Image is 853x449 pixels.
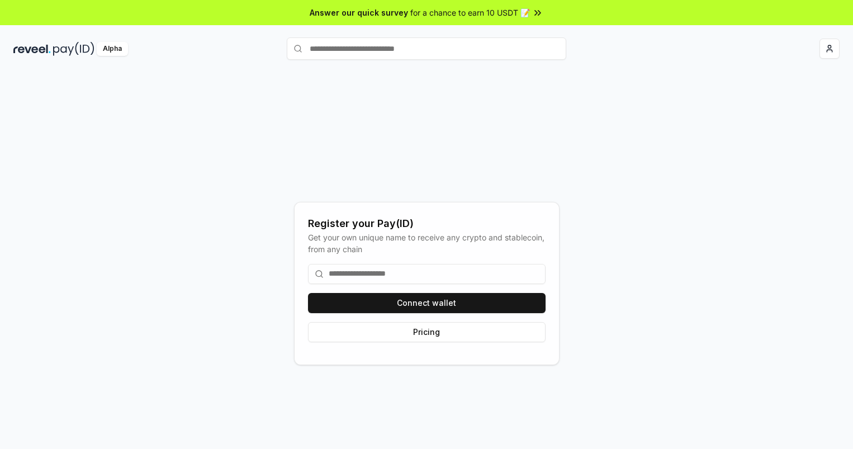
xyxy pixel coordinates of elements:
button: Connect wallet [308,293,546,313]
button: Pricing [308,322,546,342]
div: Get your own unique name to receive any crypto and stablecoin, from any chain [308,231,546,255]
img: reveel_dark [13,42,51,56]
div: Alpha [97,42,128,56]
div: Register your Pay(ID) [308,216,546,231]
span: for a chance to earn 10 USDT 📝 [410,7,530,18]
img: pay_id [53,42,94,56]
span: Answer our quick survey [310,7,408,18]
